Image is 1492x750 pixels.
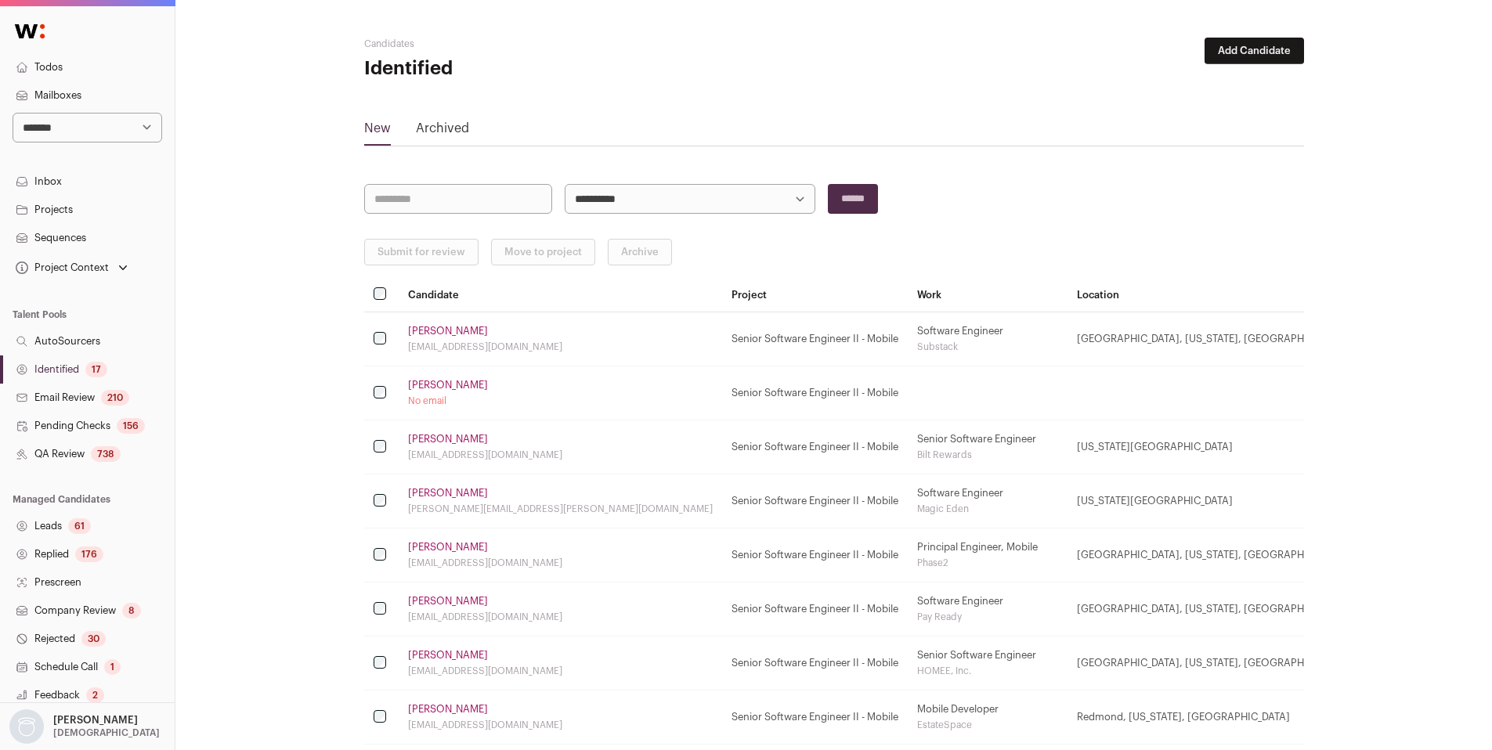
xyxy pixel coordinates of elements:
div: 30 [81,631,106,647]
div: 156 [117,418,145,434]
td: Principal Engineer, Mobile [908,528,1068,582]
td: Senior Software Engineer [908,636,1068,691]
td: [US_STATE][GEOGRAPHIC_DATA] [1068,474,1356,528]
a: [PERSON_NAME] [408,433,488,445]
div: 176 [75,546,103,562]
td: Senior Software Engineer II - Mobile [722,691,908,745]
p: [PERSON_NAME] [53,714,138,727]
h2: Candidates [364,38,677,50]
div: Project Context [13,261,109,274]
a: [PERSON_NAME] [408,649,488,662]
div: 210 [101,390,129,406]
td: Redmond, [US_STATE], [GEOGRAPHIC_DATA] [1068,691,1356,745]
th: Candidate [399,278,722,312]
td: [GEOGRAPHIC_DATA], [US_STATE], [GEOGRAPHIC_DATA] [1068,528,1356,582]
div: 2 [86,687,104,703]
td: [US_STATE][GEOGRAPHIC_DATA] [1068,420,1356,474]
a: [PERSON_NAME] [408,703,488,716]
div: Pay Ready [917,611,1058,623]
button: Add Candidate [1205,38,1304,64]
button: Open dropdown [13,257,131,279]
div: [PERSON_NAME][EMAIL_ADDRESS][PERSON_NAME][DOMAIN_NAME] [408,503,713,515]
a: [PERSON_NAME] [408,487,488,499]
a: New [364,119,391,144]
td: Senior Software Engineer II - Mobile [722,420,908,474]
th: Work [908,278,1068,312]
a: [PERSON_NAME] [408,379,488,391]
a: [PERSON_NAME] [408,541,488,553]
div: [EMAIL_ADDRESS][DOMAIN_NAME] [408,611,713,623]
div: HOMEE, Inc. [917,665,1058,677]
td: Senior Software Engineer II - Mobile [722,636,908,691]
div: Substack [917,341,1058,353]
td: [GEOGRAPHIC_DATA], [US_STATE], [GEOGRAPHIC_DATA] [1068,312,1356,366]
td: Software Engineer [908,474,1068,528]
button: Open dropdown [6,709,163,744]
td: Mobile Developer [908,691,1068,745]
td: Senior Software Engineer II - Mobile [722,366,908,420]
th: Project [722,278,908,312]
div: [EMAIL_ADDRESS][DOMAIN_NAME] [408,665,713,677]
div: [EMAIL_ADDRESS][DOMAIN_NAME] [408,449,713,461]
div: 8 [122,603,141,618]
div: Phase2 [917,557,1058,569]
div: No email [408,395,713,407]
td: Senior Software Engineer II - Mobile [722,474,908,528]
div: EstateSpace [917,719,1058,731]
h1: Identified [364,56,677,81]
div: [EMAIL_ADDRESS][DOMAIN_NAME] [408,341,713,353]
div: Magic Eden [917,503,1058,515]
td: [GEOGRAPHIC_DATA], [US_STATE], [GEOGRAPHIC_DATA] [1068,636,1356,691]
div: 738 [91,446,121,462]
td: Senior Software Engineer [908,420,1068,474]
div: Bilt Rewards [917,449,1058,461]
td: Senior Software Engineer II - Mobile [722,528,908,582]
td: Software Engineer [908,582,1068,636]
td: [GEOGRAPHIC_DATA], [US_STATE], [GEOGRAPHIC_DATA] [1068,582,1356,636]
div: [EMAIL_ADDRESS][DOMAIN_NAME] [408,557,713,569]
div: [EMAIL_ADDRESS][DOMAIN_NAME] [408,719,713,731]
a: Archived [416,119,469,144]
div: 1 [104,659,121,675]
td: Software Engineer [908,312,1068,366]
img: nopic.png [9,709,44,744]
th: Location [1068,278,1356,312]
div: 61 [68,518,91,534]
a: [PERSON_NAME] [408,325,488,337]
td: Senior Software Engineer II - Mobile [722,312,908,366]
a: [PERSON_NAME] [408,595,488,608]
p: [DEMOGRAPHIC_DATA] [53,727,160,739]
img: Wellfound [6,16,53,47]
td: Senior Software Engineer II - Mobile [722,582,908,636]
div: 17 [85,362,107,377]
